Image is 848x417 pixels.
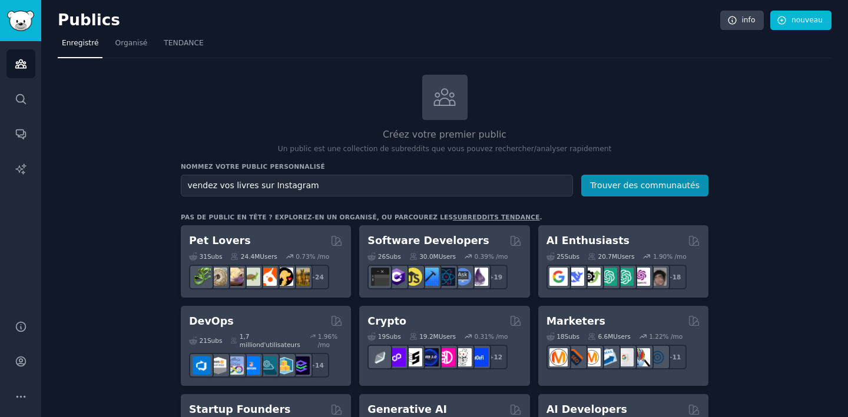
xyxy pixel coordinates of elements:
[259,268,277,286] img: Cockatiel
[189,314,234,329] h2: DevOps
[189,233,251,248] h2: Pet Lovers
[566,268,584,286] img: DeepSeek
[189,252,222,261] div: 31 Sub s
[566,348,584,366] img: bigseo
[181,175,573,196] input: Choisissez un nom court, comme "Digital Marketers" ou "Movie-Goers"
[367,233,489,248] h2: Software Developers
[409,252,456,261] div: 30.0M Users
[588,252,634,261] div: 20.7M Users
[275,356,293,375] img: aws_cdk
[193,268,211,286] img: herpetology
[164,38,203,49] span: TENDANCE
[615,348,634,366] img: googleads
[230,252,277,261] div: 24.4M Users
[588,332,631,341] div: 6.6M Users
[546,252,579,261] div: 25 Sub s
[115,38,147,49] span: Organisé
[304,353,329,378] div: + 14
[546,402,627,417] h2: AI Developers
[648,348,667,366] img: OnlineMarketing
[367,332,400,341] div: 19 Sub s
[387,348,406,366] img: 0xPolygon
[475,252,508,261] div: 0.39 % /mo
[111,34,151,58] a: Organisé
[582,268,601,286] img: AItoolsCatalog
[453,213,540,221] a: SUBREDDITS TENDANCE
[193,356,211,375] img: Azuredevops
[437,348,455,366] img: defiblockchain
[7,11,34,31] img: Logo GummySearch
[599,348,617,366] img: Emailmarketing
[160,34,207,58] a: TENDANCE
[549,268,568,286] img: GoogleGeminiAI
[420,268,439,286] img: iOSProgramming
[367,402,447,417] h2: Generative AI
[404,268,422,286] img: learnjavascript
[242,356,260,375] img: DevOpsLinks
[189,332,222,349] div: 21 Sub s
[181,144,708,155] p: Un public est une collection de subreddits que vous pouvez rechercher/analyser rapidement
[475,332,508,341] div: 0.31 % /mo
[230,332,301,349] div: 1,7 million d'utilisateurs
[291,356,310,375] img: PlatformEngineers
[371,348,389,366] img: ethfinance
[483,265,508,289] div: + 19
[58,11,720,30] h2: Publics
[453,268,472,286] img: AskComputerScience
[599,268,617,286] img: chatgpt_promptDesign
[304,265,329,289] div: + 24
[404,348,422,366] img: ethstaker
[770,11,832,31] a: nouveau
[546,314,605,329] h2: Marketers
[653,252,687,261] div: 1.90 % /mo
[209,356,227,375] img: AWS_Certified_Experts
[720,11,764,31] a: info
[662,345,687,369] div: + 11
[581,175,708,196] button: Trouver des communautés
[371,268,389,286] img: software
[632,268,650,286] img: OuvrirAIDev
[242,268,260,286] img: turtle
[632,348,650,366] img: MarketingResearch
[226,268,244,286] img: leopardgeckos
[318,332,343,349] div: 1.96 % /mo
[226,356,244,375] img: Docker_DevOps
[367,252,400,261] div: 26 Sub s
[387,268,406,286] img: csharp
[549,348,568,366] img: content_marketing
[62,38,98,49] span: Enregistré
[615,268,634,286] img: chatgpt_prompts_
[367,314,406,329] h2: Crypto
[259,356,277,375] img: Ingénierie de plate-forme
[662,265,687,289] div: + 18
[470,348,488,366] img: defi_
[209,268,227,286] img: ballpython
[181,128,708,142] h2: Créez votre premier public
[546,233,630,248] h2: AI Enthusiasts
[437,268,455,286] img: reactnative
[546,332,579,341] div: 18 Sub s
[181,162,708,171] h3: NOMMEZ VOTRE PUBLIC PERSONNALISÉ
[648,268,667,286] img: ArtificalIntelligence
[296,252,329,261] div: 0.73 % /mo
[181,213,542,221] div: PAS DE PUBLIC EN TÊTE ? EXPLOREZ-EN UN ORGANISÉ, OU PARCOUREZ LES .
[582,348,601,366] img: AskMarketing
[649,332,683,341] div: 1.22 % /mo
[189,402,290,417] h2: Startup Founders
[470,268,488,286] img: elixir
[483,345,508,369] div: + 12
[58,34,102,58] a: Enregistré
[409,332,456,341] div: 19.2M Users
[420,348,439,366] img: web3
[275,268,293,286] img: PetAdvice
[453,348,472,366] img: CryptoNews
[291,268,310,286] img: dogbreed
